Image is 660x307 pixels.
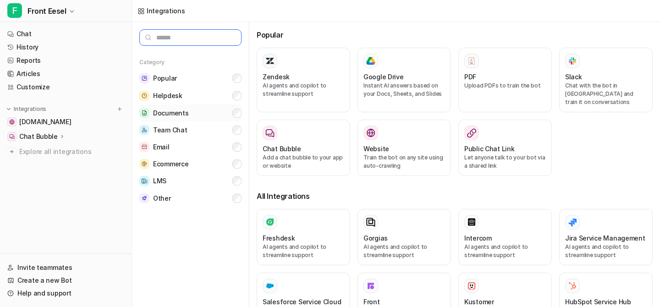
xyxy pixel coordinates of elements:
[139,108,149,118] img: Documents
[357,48,451,112] button: Google DriveGoogle DriveInstant AI answers based on your Docs, Sheets, and Slides
[116,106,123,112] img: menu_add.svg
[139,121,242,138] button: Team ChatTeam Chat
[366,57,375,65] img: Google Drive
[257,29,653,40] h3: Popular
[363,72,404,82] h3: Google Drive
[153,126,187,135] span: Team Chat
[565,82,647,106] p: Chat with the bot in [GEOGRAPHIC_DATA] and train it on conversations
[257,209,350,265] button: FreshdeskAI agents and copilot to streamline support
[263,153,344,170] p: Add a chat bubble to your app or website
[139,159,149,169] img: Ecommerce
[464,72,476,82] h3: PDF
[357,209,451,265] button: GorgiasAI agents and copilot to streamline support
[153,159,188,169] span: Ecommerce
[153,143,170,152] span: Email
[153,74,177,83] span: Popular
[9,119,15,125] img: sameerwasim.com
[363,82,445,98] p: Instant AI answers based on your Docs, Sheets, and Slides
[147,6,185,16] div: Integrations
[4,104,49,114] button: Integrations
[4,274,128,287] a: Create a new Bot
[363,243,445,259] p: AI agents and copilot to streamline support
[139,73,149,83] img: Popular
[139,125,149,135] img: Team Chat
[137,6,185,16] a: Integrations
[257,48,350,112] button: ZendeskAI agents and copilot to streamline support
[9,134,15,139] img: Chat Bubble
[263,144,301,153] h3: Chat Bubble
[467,56,476,65] img: PDF
[363,233,388,243] h3: Gorgias
[19,144,124,159] span: Explore all integrations
[263,72,290,82] h3: Zendesk
[363,297,380,307] h3: Front
[265,281,275,291] img: Salesforce Service Cloud
[139,190,242,207] button: OtherOther
[464,144,515,153] h3: Public Chat Link
[263,297,341,307] h3: Salesforce Service Cloud
[263,233,295,243] h3: Freshdesk
[4,41,128,54] a: History
[565,233,645,243] h3: Jira Service Management
[153,91,182,100] span: Helpdesk
[363,144,389,153] h3: Website
[357,120,451,176] button: WebsiteWebsiteTrain the bot on any site using auto-crawling
[4,261,128,274] a: Invite teammates
[458,120,552,176] button: Public Chat LinkLet anyone talk to your bot via a shared link
[458,48,552,112] button: PDFPDFUpload PDFs to train the bot
[139,193,149,203] img: Other
[139,104,242,121] button: DocumentsDocuments
[27,5,66,17] span: Front Eesel
[19,132,58,141] p: Chat Bubble
[467,281,476,291] img: Kustomer
[565,297,631,307] h3: HubSpot Service Hub
[139,172,242,190] button: LMSLMS
[139,176,149,186] img: LMS
[139,155,242,172] button: EcommerceEcommerce
[263,82,344,98] p: AI agents and copilot to streamline support
[139,142,149,152] img: Email
[139,59,242,66] h5: Category
[257,191,653,202] h3: All Integrations
[568,281,577,291] img: HubSpot Service Hub
[4,287,128,300] a: Help and support
[366,281,375,291] img: Front
[568,55,577,66] img: Slack
[139,70,242,87] button: PopularPopular
[458,209,552,265] button: IntercomAI agents and copilot to streamline support
[4,115,128,128] a: sameerwasim.com[DOMAIN_NAME]
[464,297,494,307] h3: Kustomer
[464,82,546,90] p: Upload PDFs to train the bot
[559,48,653,112] button: SlackSlackChat with the bot in [GEOGRAPHIC_DATA] and train it on conversations
[153,176,166,186] span: LMS
[565,243,647,259] p: AI agents and copilot to streamline support
[139,91,149,101] img: Helpdesk
[4,145,128,158] a: Explore all integrations
[14,105,46,113] p: Integrations
[559,209,653,265] button: Jira Service ManagementAI agents and copilot to streamline support
[139,138,242,155] button: EmailEmail
[5,106,12,112] img: expand menu
[4,27,128,40] a: Chat
[464,233,492,243] h3: Intercom
[4,81,128,93] a: Customize
[565,72,582,82] h3: Slack
[7,147,16,156] img: explore all integrations
[263,243,344,259] p: AI agents and copilot to streamline support
[366,128,375,137] img: Website
[464,153,546,170] p: Let anyone talk to your bot via a shared link
[363,153,445,170] p: Train the bot on any site using auto-crawling
[257,120,350,176] button: Chat BubbleAdd a chat bubble to your app or website
[153,109,188,118] span: Documents
[464,243,546,259] p: AI agents and copilot to streamline support
[7,3,22,18] span: F
[153,194,171,203] span: Other
[139,87,242,104] button: HelpdeskHelpdesk
[4,54,128,67] a: Reports
[19,117,71,126] span: [DOMAIN_NAME]
[4,67,128,80] a: Articles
